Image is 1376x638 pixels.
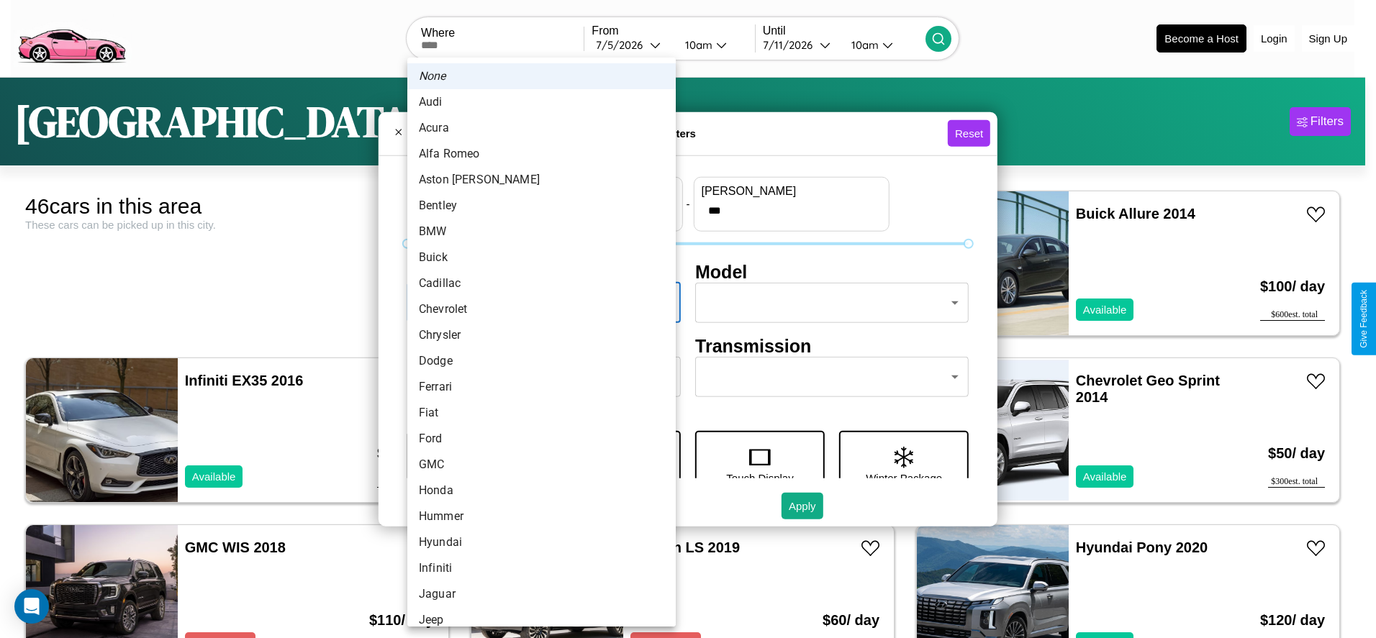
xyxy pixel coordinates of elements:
[14,589,49,624] div: Open Intercom Messenger
[419,68,446,85] em: None
[407,555,676,581] li: Infiniti
[407,141,676,167] li: Alfa Romeo
[407,426,676,452] li: Ford
[407,374,676,400] li: Ferrari
[407,348,676,374] li: Dodge
[407,193,676,219] li: Bentley
[407,219,676,245] li: BMW
[407,452,676,478] li: GMC
[407,245,676,270] li: Buick
[407,581,676,607] li: Jaguar
[407,89,676,115] li: Audi
[407,296,676,322] li: Chevrolet
[407,503,676,529] li: Hummer
[407,115,676,141] li: Acura
[407,400,676,426] li: Fiat
[407,529,676,555] li: Hyundai
[407,167,676,193] li: Aston [PERSON_NAME]
[407,270,676,296] li: Cadillac
[407,607,676,633] li: Jeep
[1359,290,1369,348] div: Give Feedback
[407,322,676,348] li: Chrysler
[407,478,676,503] li: Honda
